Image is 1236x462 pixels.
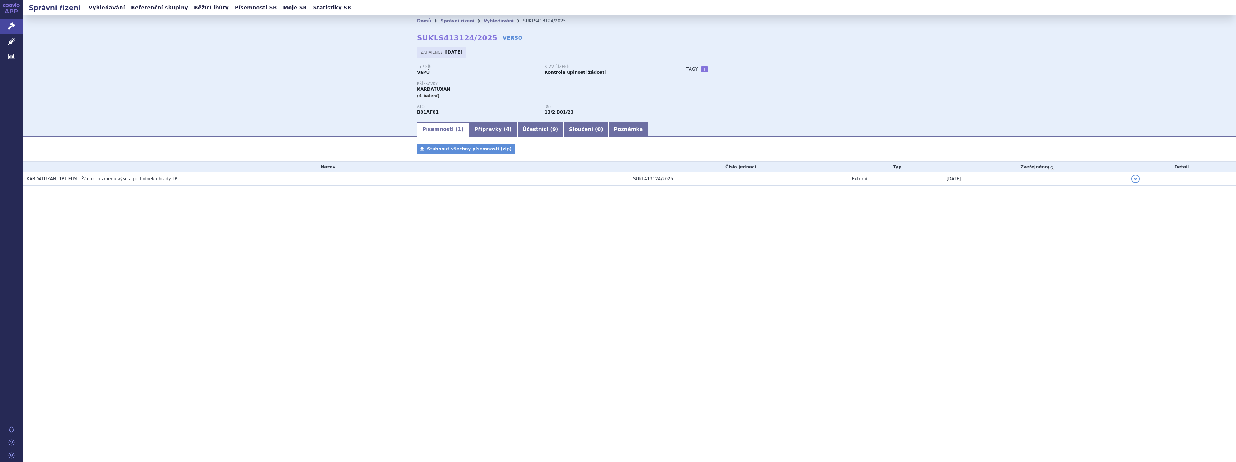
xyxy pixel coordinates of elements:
td: SUKL413124/2025 [630,172,848,186]
span: 0 [597,126,601,132]
span: KARDATUXAN, TBL FLM - Žádost o změnu výše a podmínek úhrady LP [27,176,178,181]
h3: Tagy [686,65,698,73]
p: ATC: [417,105,537,109]
span: Zahájeno: [421,49,443,55]
span: 9 [552,126,556,132]
span: Externí [852,176,867,181]
a: Písemnosti (1) [417,122,469,137]
strong: RIVAROXABAN [417,110,439,115]
li: SUKLS413124/2025 [523,15,575,26]
a: Správní řízení [440,18,474,23]
abbr: (?) [1048,165,1053,170]
h2: Správní řízení [23,3,86,13]
span: KARDATUXAN [417,87,451,92]
a: Statistiky SŘ [311,3,353,13]
a: Moje SŘ [281,3,309,13]
th: Zveřejněno [943,162,1128,172]
a: Poznámka [609,122,649,137]
span: (4 balení) [417,94,440,98]
th: Typ [848,162,942,172]
a: Vyhledávání [86,3,127,13]
strong: Kontrola úplnosti žádosti [545,70,606,75]
a: Referenční skupiny [129,3,190,13]
strong: VaPÚ [417,70,430,75]
span: 1 [458,126,461,132]
button: detail [1131,175,1140,183]
a: Účastníci (9) [517,122,564,137]
span: Stáhnout všechny písemnosti (zip) [427,146,512,151]
a: Vyhledávání [484,18,514,23]
td: [DATE] [943,172,1128,186]
strong: [DATE] [445,50,463,55]
span: 4 [506,126,510,132]
th: Detail [1128,162,1236,172]
p: Stav řízení: [545,65,665,69]
a: Domů [417,18,431,23]
a: VERSO [503,34,523,41]
a: Přípravky (4) [469,122,517,137]
div: , [545,105,672,115]
a: + [701,66,708,72]
p: RS: [545,105,665,109]
p: Typ SŘ: [417,65,537,69]
a: Sloučení (0) [564,122,608,137]
strong: SUKLS413124/2025 [417,33,497,42]
a: Písemnosti SŘ [233,3,279,13]
strong: léčiva k terapii nebo k profylaxi tromboembolických onemocnění, přímé inhibitory faktoru Xa a tro... [545,110,555,115]
th: Číslo jednací [630,162,848,172]
a: Běžící lhůty [192,3,231,13]
strong: gatrany a xabany vyšší síly [557,110,574,115]
a: Stáhnout všechny písemnosti (zip) [417,144,515,154]
th: Název [23,162,630,172]
p: Přípravky: [417,82,672,86]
